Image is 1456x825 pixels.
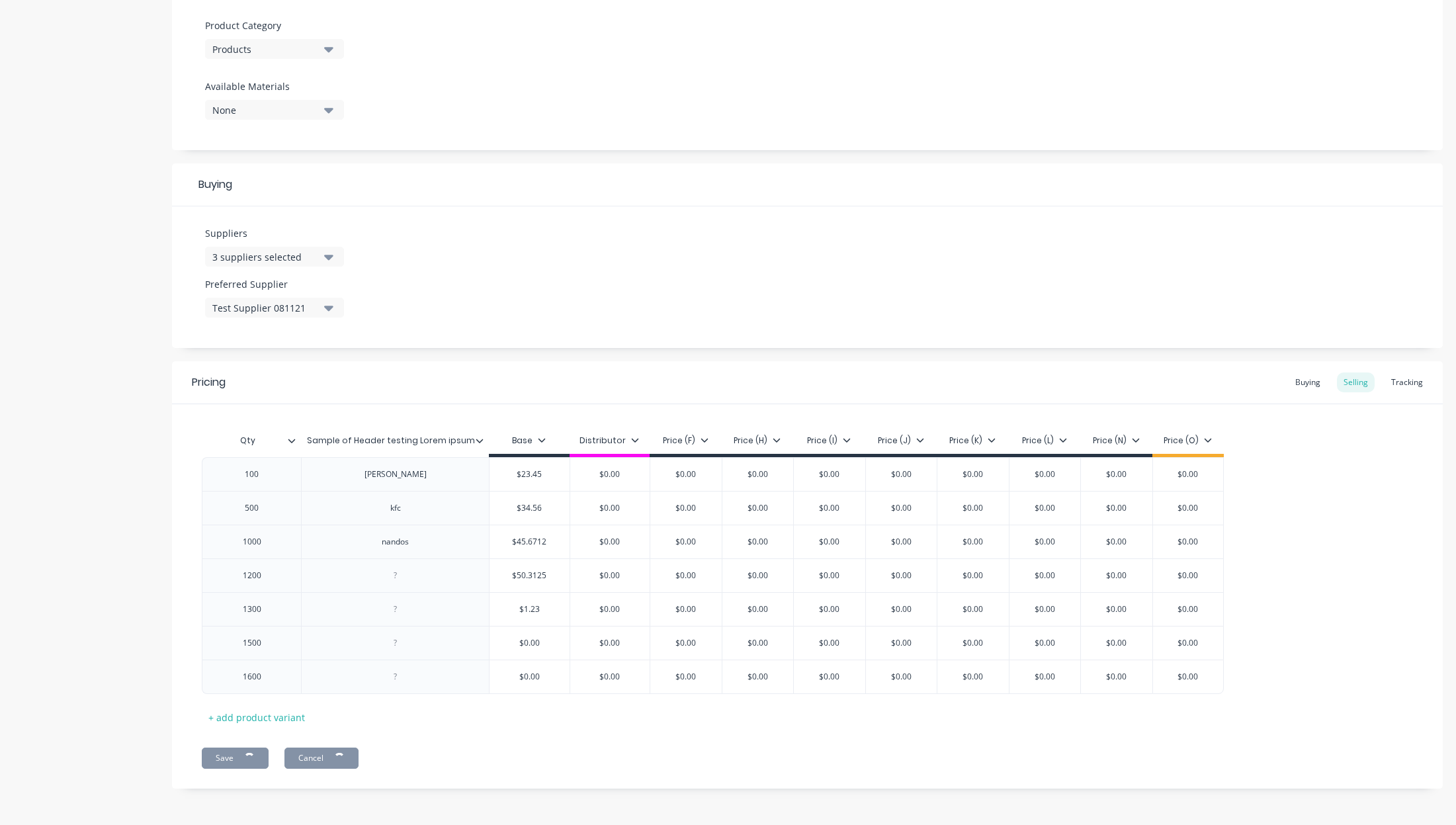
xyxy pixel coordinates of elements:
[650,593,722,626] div: $0.00
[1022,435,1067,447] div: Price (L)
[490,593,570,626] div: $1.23
[722,458,794,491] div: $0.00
[490,525,570,558] div: $45.6712
[205,298,344,318] button: Test Supplier 081121
[202,558,1224,592] div: 1200$50.3125$0.00$0.00$0.00$0.00$0.00$0.00$0.00$0.00$0.00
[1337,372,1375,392] div: Selling
[202,626,1224,660] div: 1500$0.00$0.00$0.00$0.00$0.00$0.00$0.00$0.00$0.00$0.00
[794,660,865,693] div: $0.00
[363,533,429,550] div: nandos
[205,226,344,240] label: Suppliers
[354,466,437,483] div: [PERSON_NAME]
[866,525,937,558] div: $0.00
[1153,492,1224,525] div: $0.00
[205,277,344,291] label: Preferred Supplier
[212,42,318,56] div: Products
[212,250,318,264] div: 3 suppliers selected
[794,593,865,626] div: $0.00
[1153,559,1224,592] div: $0.00
[212,103,318,117] div: None
[284,748,359,769] button: Cancel
[866,660,937,693] div: $0.00
[172,163,1443,206] div: Buying
[866,627,937,660] div: $0.00
[1081,660,1152,693] div: $0.00
[1153,593,1224,626] div: $0.00
[570,458,650,491] div: $0.00
[878,435,924,447] div: Price (J)
[650,627,722,660] div: $0.00
[490,660,570,693] div: $0.00
[512,435,546,447] div: Base
[650,559,722,592] div: $0.00
[579,435,639,447] div: Distributor
[363,499,429,517] div: kfc
[205,100,344,120] button: None
[722,593,794,626] div: $0.00
[205,39,344,59] button: Products
[722,627,794,660] div: $0.00
[219,567,285,584] div: 1200
[722,492,794,525] div: $0.00
[490,458,570,491] div: $23.45
[1009,492,1081,525] div: $0.00
[202,748,269,769] button: Save
[937,492,1009,525] div: $0.00
[205,79,344,93] label: Available Materials
[1009,660,1081,693] div: $0.00
[212,301,318,315] div: Test Supplier 081121
[202,707,312,728] div: + add product variant
[794,627,865,660] div: $0.00
[219,668,285,685] div: 1600
[937,593,1009,626] div: $0.00
[202,525,1224,558] div: 1000nandos$45.6712$0.00$0.00$0.00$0.00$0.00$0.00$0.00$0.00$0.00
[219,499,285,517] div: 500
[866,458,937,491] div: $0.00
[937,458,1009,491] div: $0.00
[650,525,722,558] div: $0.00
[192,374,226,390] div: Pricing
[866,593,937,626] div: $0.00
[1093,435,1140,447] div: Price (N)
[205,247,344,267] button: 3 suppliers selected
[1081,593,1152,626] div: $0.00
[1081,559,1152,592] div: $0.00
[794,559,865,592] div: $0.00
[1081,525,1152,558] div: $0.00
[949,435,996,447] div: Price (K)
[219,533,285,550] div: 1000
[301,424,481,457] div: Sample of Header testing Lorem ipsum
[1009,458,1081,491] div: $0.00
[1289,372,1327,392] div: Buying
[1009,525,1081,558] div: $0.00
[1009,593,1081,626] div: $0.00
[219,601,285,618] div: 1300
[490,492,570,525] div: $34.56
[202,427,301,454] div: Qty
[1153,458,1224,491] div: $0.00
[490,559,570,592] div: $50.3125
[663,435,708,447] div: Price (F)
[202,592,1224,626] div: 1300$1.23$0.00$0.00$0.00$0.00$0.00$0.00$0.00$0.00$0.00
[734,435,781,447] div: Price (H)
[570,525,650,558] div: $0.00
[1164,435,1212,447] div: Price (O)
[570,559,650,592] div: $0.00
[722,559,794,592] div: $0.00
[866,559,937,592] div: $0.00
[1385,372,1430,392] div: Tracking
[794,458,865,491] div: $0.00
[1153,627,1224,660] div: $0.00
[722,525,794,558] div: $0.00
[1153,525,1224,558] div: $0.00
[202,457,1224,491] div: 100[PERSON_NAME]$23.45$0.00$0.00$0.00$0.00$0.00$0.00$0.00$0.00$0.00
[866,492,937,525] div: $0.00
[650,492,722,525] div: $0.00
[1009,559,1081,592] div: $0.00
[301,427,489,454] div: Sample of Header testing Lorem ipsum
[570,627,650,660] div: $0.00
[490,627,570,660] div: $0.00
[1009,627,1081,660] div: $0.00
[650,660,722,693] div: $0.00
[570,492,650,525] div: $0.00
